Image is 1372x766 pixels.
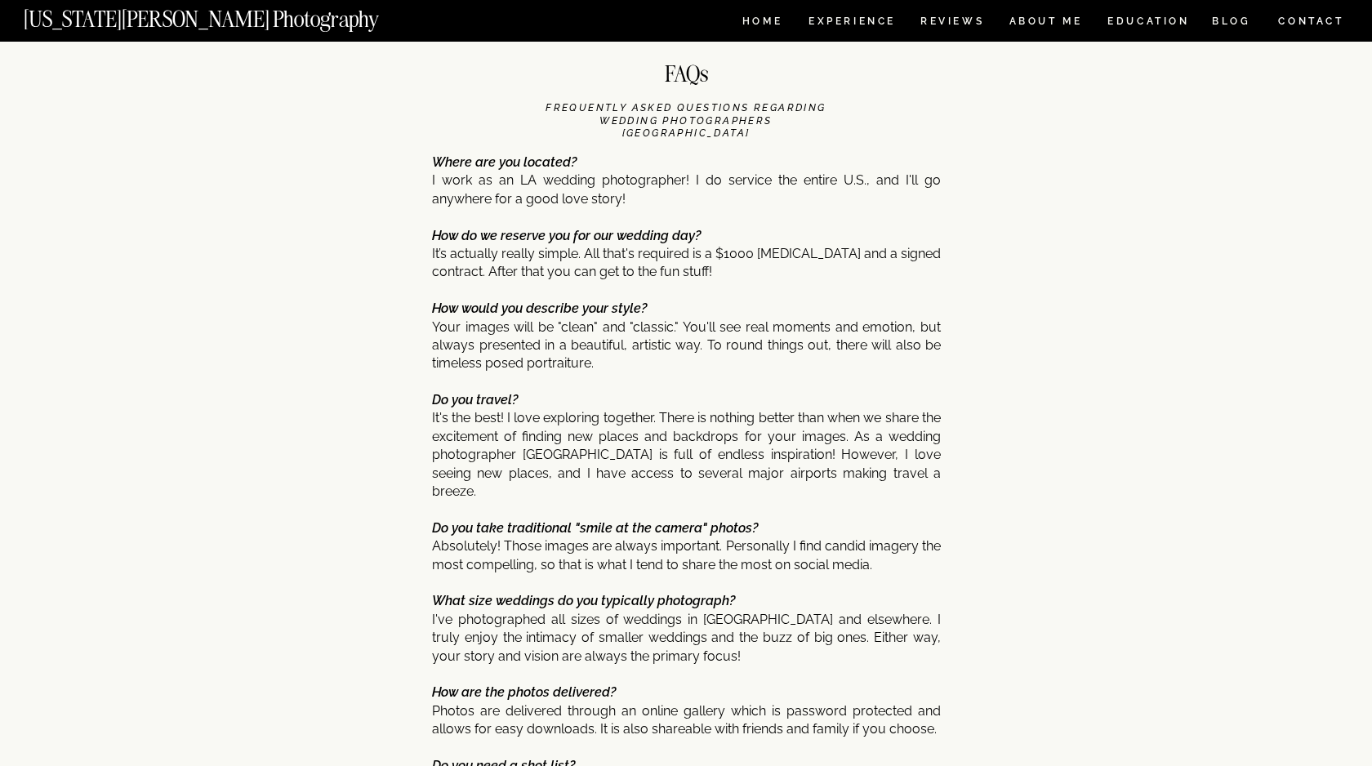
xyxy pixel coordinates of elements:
a: [US_STATE][PERSON_NAME] Photography [24,8,434,22]
h2: FAQs [644,63,729,91]
a: Experience [808,16,894,30]
i: Do you travel? [432,392,518,407]
i: Do you take traditional "smile at the camera" photos? [432,520,758,536]
a: REVIEWS [920,16,982,30]
a: BLOG [1212,16,1251,30]
a: HOME [739,16,786,30]
a: EDUCATION [1106,16,1192,30]
b: How would you describe your style? [432,301,647,316]
a: CONTACT [1277,12,1345,30]
i: Where are you located? [432,154,577,170]
i: What size weddings do you typically photograph? [432,593,735,608]
i: How are the photos delivered? [432,684,616,700]
i: FREQUENTLY ASKED QUESTIONS regarding Wedding Photographers [GEOGRAPHIC_DATA] [546,102,826,139]
b: How do we reserve you for our wedding day? [432,228,701,243]
a: ABOUT ME [1009,16,1083,30]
